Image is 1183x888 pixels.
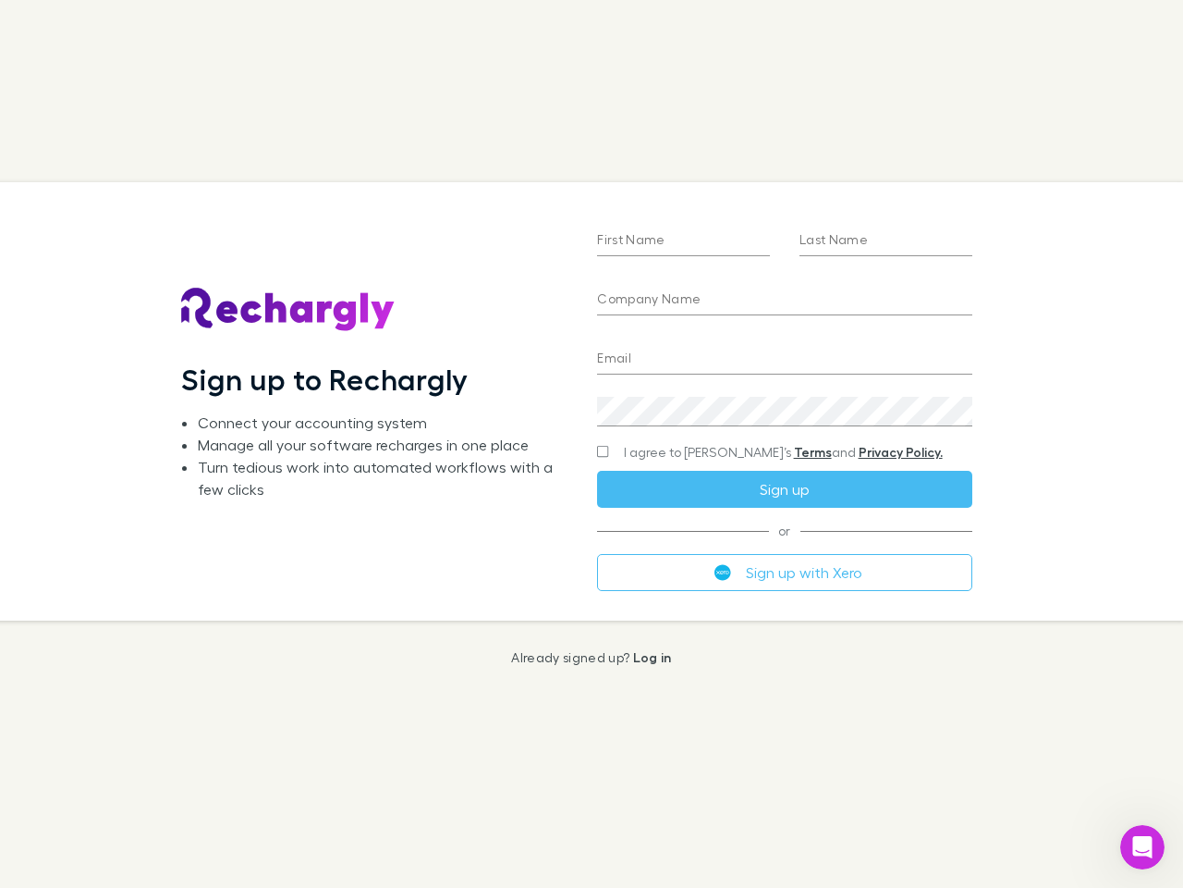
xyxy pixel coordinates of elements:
[714,564,731,581] img: Xero's logo
[794,444,832,460] a: Terms
[181,362,469,397] h1: Sign up to Rechargly
[633,649,672,665] a: Log in
[511,650,671,665] p: Already signed up?
[181,288,396,332] img: Rechargly's Logo
[597,554,971,591] button: Sign up with Xero
[597,530,971,531] span: or
[859,444,943,460] a: Privacy Policy.
[198,456,567,500] li: Turn tedious work into automated workflows with a few clicks
[198,412,567,434] li: Connect your accounting system
[597,471,971,508] button: Sign up
[198,434,567,456] li: Manage all your software recharges in one place
[624,443,943,462] span: I agree to [PERSON_NAME]’s and
[1120,825,1165,869] iframe: Intercom live chat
